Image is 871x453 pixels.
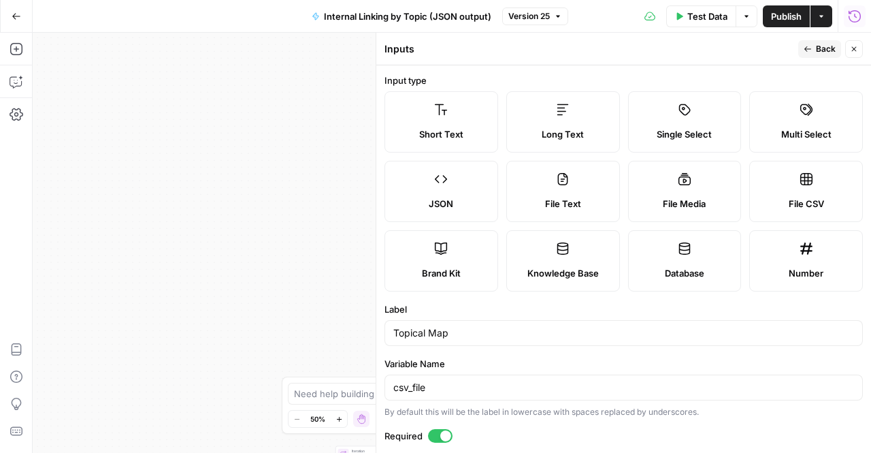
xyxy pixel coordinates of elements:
[429,197,453,210] span: JSON
[545,197,581,210] span: File Text
[502,7,568,25] button: Version 25
[384,74,863,87] label: Input type
[384,42,794,56] div: Inputs
[665,266,704,280] span: Database
[384,357,863,371] label: Variable Name
[324,10,491,23] span: Internal Linking by Topic (JSON output)
[303,5,499,27] button: Internal Linking by Topic (JSON output)
[666,5,736,27] button: Test Data
[771,10,802,23] span: Publish
[663,197,706,210] span: File Media
[657,127,712,141] span: Single Select
[763,5,810,27] button: Publish
[508,10,550,22] span: Version 25
[789,197,824,210] span: File CSV
[310,413,325,424] span: 50%
[816,43,836,55] span: Back
[527,266,599,280] span: Knowledge Base
[422,266,461,280] span: Brand Kit
[419,127,463,141] span: Short Text
[384,302,863,316] label: Label
[789,266,823,280] span: Number
[542,127,584,141] span: Long Text
[393,381,854,394] input: topical_map
[781,127,832,141] span: Multi Select
[384,406,863,418] div: By default this will be the label in lowercase with spaces replaced by underscores.
[393,326,854,340] input: Input Label
[798,40,841,58] button: Back
[384,429,863,443] label: Required
[687,10,727,23] span: Test Data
